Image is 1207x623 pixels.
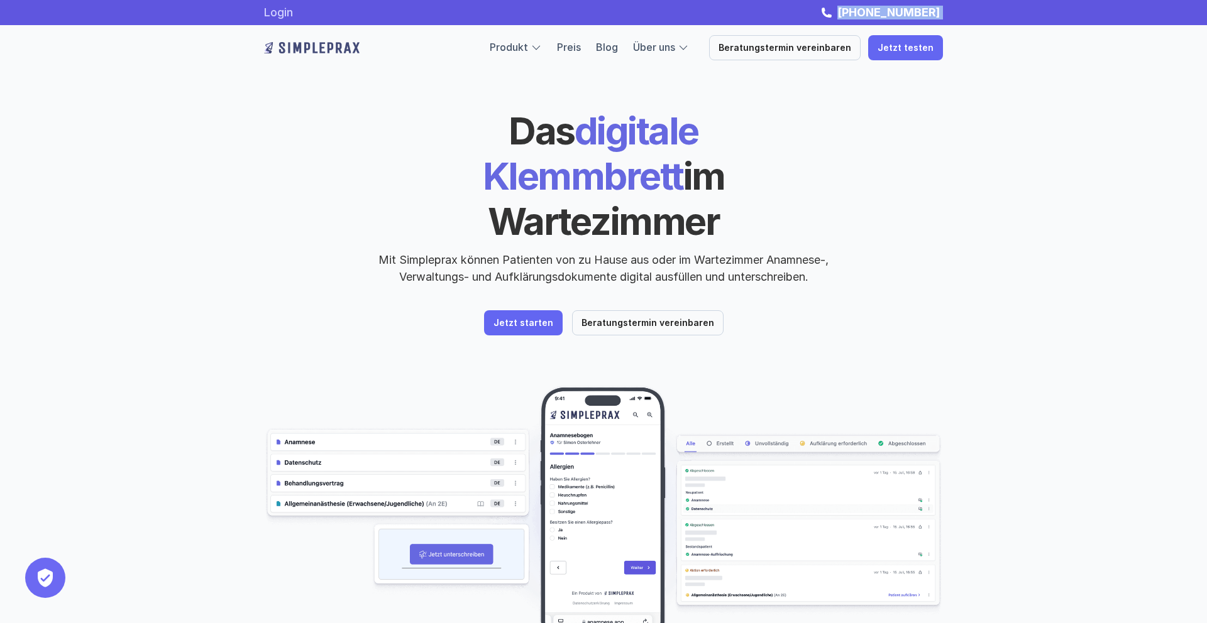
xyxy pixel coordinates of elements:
[719,43,851,53] p: Beratungstermin vereinbaren
[572,310,724,335] a: Beratungstermin vereinbaren
[488,153,732,244] span: im Wartezimmer
[837,6,940,19] strong: [PHONE_NUMBER]
[581,318,714,328] p: Beratungstermin vereinbaren
[868,35,943,60] a: Jetzt testen
[557,41,581,53] a: Preis
[834,6,943,19] a: [PHONE_NUMBER]
[596,41,618,53] a: Blog
[490,41,528,53] a: Produkt
[387,108,820,244] h1: digitale Klemmbrett
[493,318,553,328] p: Jetzt starten
[484,310,563,335] a: Jetzt starten
[633,41,675,53] a: Über uns
[878,43,934,53] p: Jetzt testen
[264,6,293,19] a: Login
[709,35,861,60] a: Beratungstermin vereinbaren
[368,251,839,285] p: Mit Simpleprax können Patienten von zu Hause aus oder im Wartezimmer Anamnese-, Verwaltungs- und ...
[509,108,575,153] span: Das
